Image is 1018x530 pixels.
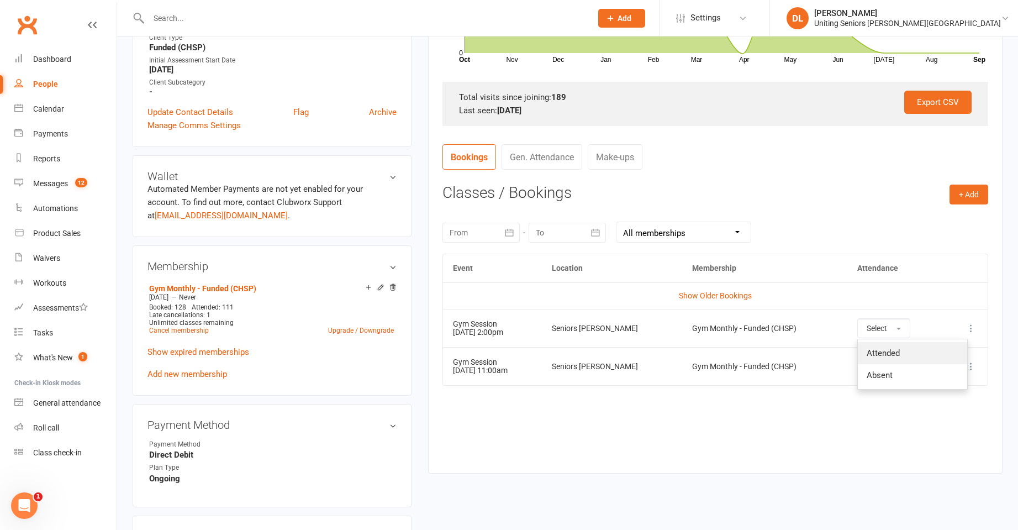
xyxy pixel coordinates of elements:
[369,106,397,119] a: Archive
[33,204,78,213] div: Automations
[147,369,227,379] a: Add new membership
[149,311,394,319] div: Late cancellations: 1
[858,364,967,386] a: Absent
[867,324,887,333] span: Select
[147,347,249,357] a: Show expired memberships
[459,91,972,104] div: Total visits since joining:
[497,106,521,116] strong: [DATE]
[33,423,59,432] div: Roll call
[443,254,542,282] th: Event
[146,293,397,302] div: —
[33,55,71,64] div: Dashboard
[33,328,53,337] div: Tasks
[33,398,101,407] div: General attendance
[155,211,288,221] a: [EMAIL_ADDRESS][DOMAIN_NAME]
[904,91,972,114] a: Export CSV
[147,170,397,182] h3: Wallet
[14,296,117,321] a: Assessments
[858,342,967,364] a: Attended
[442,185,988,202] h3: Classes / Bookings
[149,450,397,460] strong: Direct Debit
[33,154,60,163] div: Reports
[14,321,117,345] a: Tasks
[14,345,117,370] a: What's New1
[147,106,233,119] a: Update Contact Details
[867,348,900,358] span: Attended
[459,104,972,117] div: Last seen:
[33,254,60,263] div: Waivers
[787,7,809,29] div: DL
[14,391,117,416] a: General attendance kiosk mode
[179,293,196,301] span: Never
[692,324,837,333] div: Gym Monthly - Funded (CHSP)
[149,439,240,450] div: Payment Method
[14,246,117,271] a: Waivers
[149,87,397,97] strong: -
[679,291,752,300] a: Show Older Bookings
[33,229,81,238] div: Product Sales
[328,327,394,334] a: Upgrade / Downgrade
[147,119,241,132] a: Manage Comms Settings
[34,492,43,501] span: 1
[814,18,1001,28] div: Uniting Seniors [PERSON_NAME][GEOGRAPHIC_DATA]
[588,144,642,170] a: Make-ups
[542,254,682,282] th: Location
[149,463,240,473] div: Plan Type
[618,14,631,23] span: Add
[149,43,397,53] strong: Funded (CHSP)
[682,254,847,282] th: Membership
[293,106,309,119] a: Flag
[149,293,168,301] span: [DATE]
[14,72,117,97] a: People
[145,11,584,26] input: Search...
[598,9,645,28] button: Add
[867,370,893,380] span: Absent
[33,80,58,88] div: People
[147,184,363,221] no-payment-system: Automated Member Payments are not yet enabled for your account. To find out more, contact Clubwor...
[443,347,542,385] td: [DATE] 11:00am
[14,196,117,221] a: Automations
[33,448,82,457] div: Class check-in
[33,179,68,188] div: Messages
[75,178,87,187] span: 12
[33,129,68,138] div: Payments
[147,419,397,431] h3: Payment Method
[14,146,117,171] a: Reports
[149,55,397,66] div: Initial Assessment Start Date
[192,303,234,311] span: Attended: 111
[149,319,234,327] span: Unlimited classes remaining
[147,260,397,272] h3: Membership
[149,327,209,334] a: Cancel membership
[11,492,38,519] iframe: Intercom live chat
[149,33,397,43] div: Client Type
[149,303,186,311] span: Booked: 128
[453,358,532,366] div: Gym Session
[453,320,532,328] div: Gym Session
[14,171,117,196] a: Messages 12
[690,6,721,30] span: Settings
[14,271,117,296] a: Workouts
[78,352,87,361] span: 1
[847,254,944,282] th: Attendance
[14,47,117,72] a: Dashboard
[14,122,117,146] a: Payments
[442,144,496,170] a: Bookings
[692,363,837,371] div: Gym Monthly - Funded (CHSP)
[950,185,988,204] button: + Add
[552,324,672,333] div: Seniors [PERSON_NAME]
[33,353,73,362] div: What's New
[857,318,910,338] button: Select
[552,363,672,371] div: Seniors [PERSON_NAME]
[33,303,88,312] div: Assessments
[33,279,66,287] div: Workouts
[33,104,64,113] div: Calendar
[149,77,397,88] div: Client Subcategory
[13,11,41,39] a: Clubworx
[14,416,117,440] a: Roll call
[14,221,117,246] a: Product Sales
[502,144,582,170] a: Gen. Attendance
[814,8,1001,18] div: [PERSON_NAME]
[149,65,397,75] strong: [DATE]
[149,474,397,484] strong: Ongoing
[14,440,117,465] a: Class kiosk mode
